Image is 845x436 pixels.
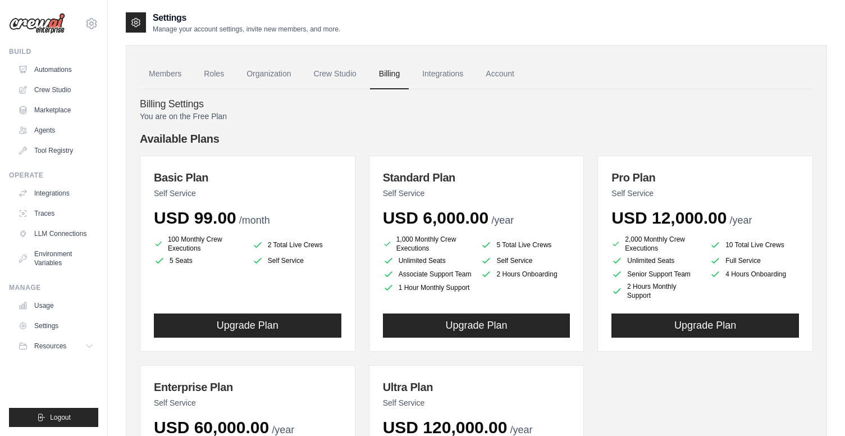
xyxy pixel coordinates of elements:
[13,337,98,355] button: Resources
[9,283,98,292] div: Manage
[13,225,98,243] a: LLM Connections
[611,208,727,227] span: USD 12,000.00
[383,170,570,185] h3: Standard Plan
[140,59,190,89] a: Members
[370,59,409,89] a: Billing
[154,208,236,227] span: USD 99.00
[154,235,243,253] li: 100 Monthly Crew Executions
[383,397,570,408] p: Self Service
[13,317,98,335] a: Settings
[13,101,98,119] a: Marketplace
[710,255,799,266] li: Full Service
[140,131,813,147] h4: Available Plans
[13,205,98,222] a: Traces
[153,11,340,25] h2: Settings
[510,424,533,435] span: /year
[729,215,752,226] span: /year
[13,297,98,315] a: Usage
[239,215,270,226] span: /month
[481,237,570,253] li: 5 Total Live Crews
[383,314,570,338] button: Upgrade Plan
[9,171,98,180] div: Operate
[140,111,813,122] p: You are on the Free Plan
[481,255,570,266] li: Self Service
[477,59,523,89] a: Account
[481,269,570,280] li: 2 Hours Onboarding
[154,188,341,199] p: Self Service
[9,47,98,56] div: Build
[611,269,701,280] li: Senior Support Team
[383,188,570,199] p: Self Service
[252,237,341,253] li: 2 Total Live Crews
[154,314,341,338] button: Upgrade Plan
[413,59,472,89] a: Integrations
[154,170,341,185] h3: Basic Plan
[195,59,233,89] a: Roles
[9,408,98,427] button: Logout
[50,413,71,422] span: Logout
[611,282,701,300] li: 2 Hours Monthly Support
[383,208,488,227] span: USD 6,000.00
[611,314,799,338] button: Upgrade Plan
[13,245,98,272] a: Environment Variables
[13,184,98,202] a: Integrations
[252,255,341,266] li: Self Service
[710,237,799,253] li: 10 Total Live Crews
[154,397,341,408] p: Self Service
[710,269,799,280] li: 4 Hours Onboarding
[140,98,813,111] h4: Billing Settings
[305,59,366,89] a: Crew Studio
[153,25,340,34] p: Manage your account settings, invite new members, and more.
[383,269,472,280] li: Associate Support Team
[154,255,243,266] li: 5 Seats
[13,61,98,79] a: Automations
[383,235,472,253] li: 1,000 Monthly Crew Executions
[13,142,98,160] a: Tool Registry
[383,379,570,395] h3: Ultra Plan
[611,255,701,266] li: Unlimited Seats
[491,215,514,226] span: /year
[13,81,98,99] a: Crew Studio
[272,424,294,435] span: /year
[611,235,701,253] li: 2,000 Monthly Crew Executions
[611,170,799,185] h3: Pro Plan
[154,379,341,395] h3: Enterprise Plan
[237,59,300,89] a: Organization
[9,13,65,34] img: Logo
[34,342,66,351] span: Resources
[13,121,98,139] a: Agents
[383,282,472,293] li: 1 Hour Monthly Support
[383,255,472,266] li: Unlimited Seats
[611,188,799,199] p: Self Service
